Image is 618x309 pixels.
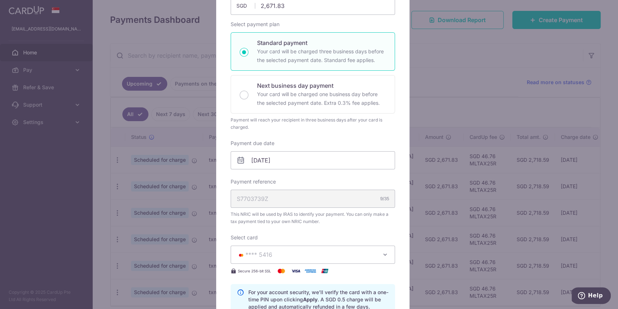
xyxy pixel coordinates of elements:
span: Secure 256-bit SSL [238,268,271,274]
label: Select card [231,234,258,241]
img: Mastercard [274,267,289,275]
b: Apply [303,296,318,302]
div: Payment will reach your recipient in three business days after your card is charged. [231,116,395,131]
p: Your card will be charged three business days before the selected payment date. Standard fee appl... [257,47,386,65]
label: Select payment plan [231,21,279,28]
input: DD / MM / YYYY [231,151,395,169]
p: Standard payment [257,38,386,47]
img: American Express [303,267,318,275]
label: Payment due date [231,140,274,147]
p: Next business day payment [257,81,386,90]
span: SGD [236,2,255,9]
img: UnionPay [318,267,332,275]
p: Your card will be charged one business day before the selected payment date. Extra 0.3% fee applies. [257,90,386,107]
span: This NRIC will be used by IRAS to identify your payment. You can only make a tax payment tied to ... [231,211,395,225]
iframe: Opens a widget where you can find more information [572,287,611,305]
img: MASTERCARD [237,252,245,257]
img: Visa [289,267,303,275]
label: Payment reference [231,178,276,185]
div: 9/35 [380,195,389,202]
